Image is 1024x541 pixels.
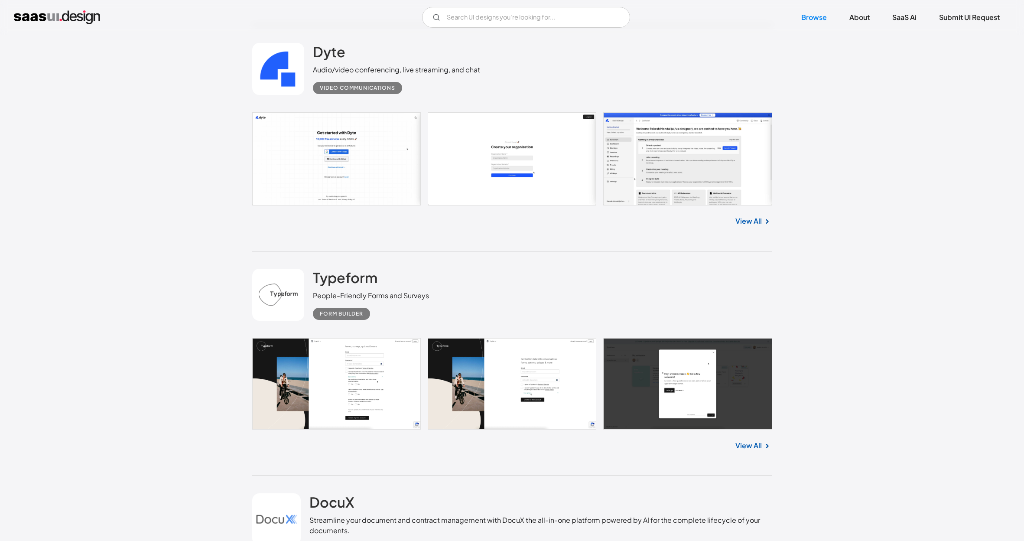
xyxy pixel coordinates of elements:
input: Search UI designs you're looking for... [422,7,630,28]
h2: Dyte [313,43,345,60]
div: Form Builder [320,309,363,319]
a: Typeform [313,269,377,290]
div: Video Communications [320,83,395,93]
a: View All [735,216,762,226]
a: DocuX [309,493,354,515]
a: About [839,8,880,27]
a: SaaS Ai [882,8,927,27]
a: Submit UI Request [929,8,1010,27]
a: View All [735,440,762,451]
h2: Typeform [313,269,377,286]
div: Streamline your document and contract management with DocuX the all-in-one platform powered by AI... [309,515,772,536]
a: Browse [791,8,837,27]
div: People-Friendly Forms and Surveys [313,290,429,301]
form: Email Form [422,7,630,28]
div: Audio/video conferencing, live streaming, and chat [313,65,480,75]
h2: DocuX [309,493,354,511]
a: home [14,10,100,24]
a: Dyte [313,43,345,65]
